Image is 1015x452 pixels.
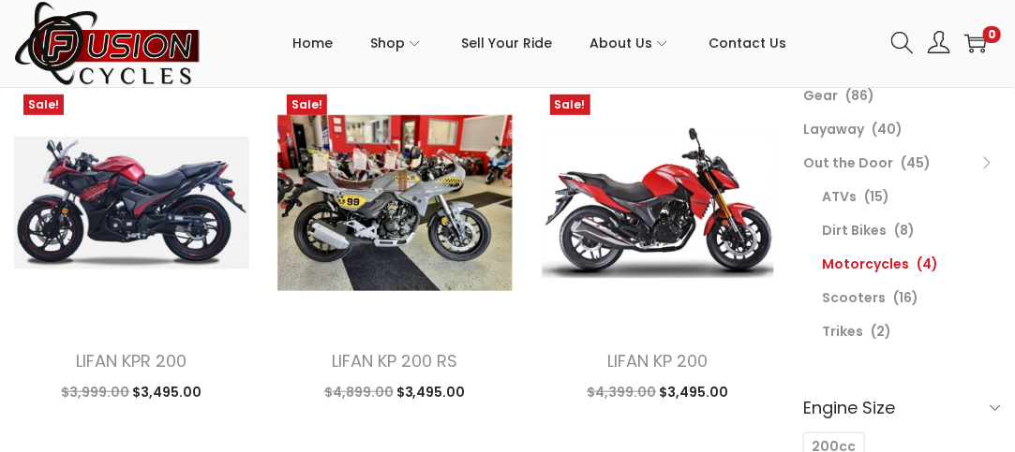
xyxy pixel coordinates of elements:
span: 3,495.00 [132,383,202,401]
span: $ [659,383,667,401]
a: 0 [964,32,987,54]
span: 3,495.00 [396,383,466,401]
a: LIFAN KP 200 RS [332,349,457,372]
span: Home [292,20,333,66]
span: (16) [893,288,918,307]
a: Sell Your Ride [461,1,552,85]
a: Out the Door [803,153,893,172]
span: (40) [872,120,903,139]
h6: Engine Size [803,386,1001,430]
span: (86) [845,86,874,105]
span: 4,899.00 [324,383,394,401]
a: Shop [370,1,424,85]
a: ATVs [822,187,857,206]
span: 4,399.00 [587,383,656,401]
span: $ [61,383,69,401]
span: (2) [871,322,891,341]
span: Contact Us [709,20,786,66]
span: About Us [590,20,652,66]
span: (45) [901,153,931,172]
a: LIFAN KP 200 [607,349,708,372]
span: $ [132,383,141,401]
a: Motorcycles [822,255,909,273]
a: Contact Us [709,1,786,85]
span: $ [587,383,595,401]
a: Gear [803,86,838,105]
span: Shop [370,20,405,66]
span: (4) [917,255,938,273]
span: 3,495.00 [659,383,728,401]
span: 3,999.00 [61,383,129,401]
nav: Primary navigation [202,1,877,85]
a: Scooters [822,288,886,307]
a: About Us [590,1,671,85]
span: Sell Your Ride [461,20,552,66]
a: Home [292,1,333,85]
a: Layaway [803,120,864,139]
a: LIFAN KPR 200 [76,349,187,372]
span: (8) [894,221,915,240]
a: Dirt Bikes [822,221,887,240]
a: Trikes [822,322,863,341]
span: $ [324,383,333,401]
span: $ [396,383,405,401]
span: (15) [864,187,889,206]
